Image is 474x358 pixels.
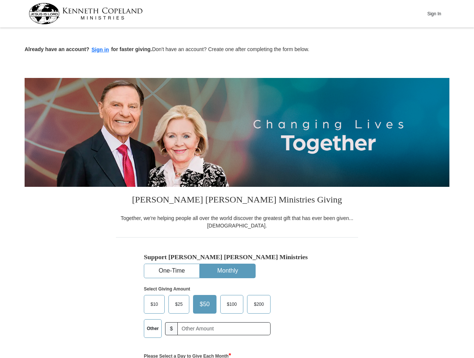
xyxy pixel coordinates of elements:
[147,299,162,310] span: $10
[116,187,358,214] h3: [PERSON_NAME] [PERSON_NAME] Ministries Giving
[165,322,178,335] span: $
[25,46,152,52] strong: Already have an account? for faster giving.
[29,3,143,24] img: kcm-header-logo.svg
[177,322,271,335] input: Other Amount
[116,214,358,229] div: Together, we're helping people all over the world discover the greatest gift that has ever been g...
[423,8,445,19] button: Sign In
[144,264,199,278] button: One-Time
[250,299,268,310] span: $200
[223,299,241,310] span: $100
[144,286,190,292] strong: Select Giving Amount
[89,45,111,54] button: Sign in
[25,45,449,54] p: Don't have an account? Create one after completing the form below.
[196,299,214,310] span: $50
[200,264,255,278] button: Monthly
[171,299,186,310] span: $25
[144,320,161,337] label: Other
[144,253,330,261] h5: Support [PERSON_NAME] [PERSON_NAME] Ministries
